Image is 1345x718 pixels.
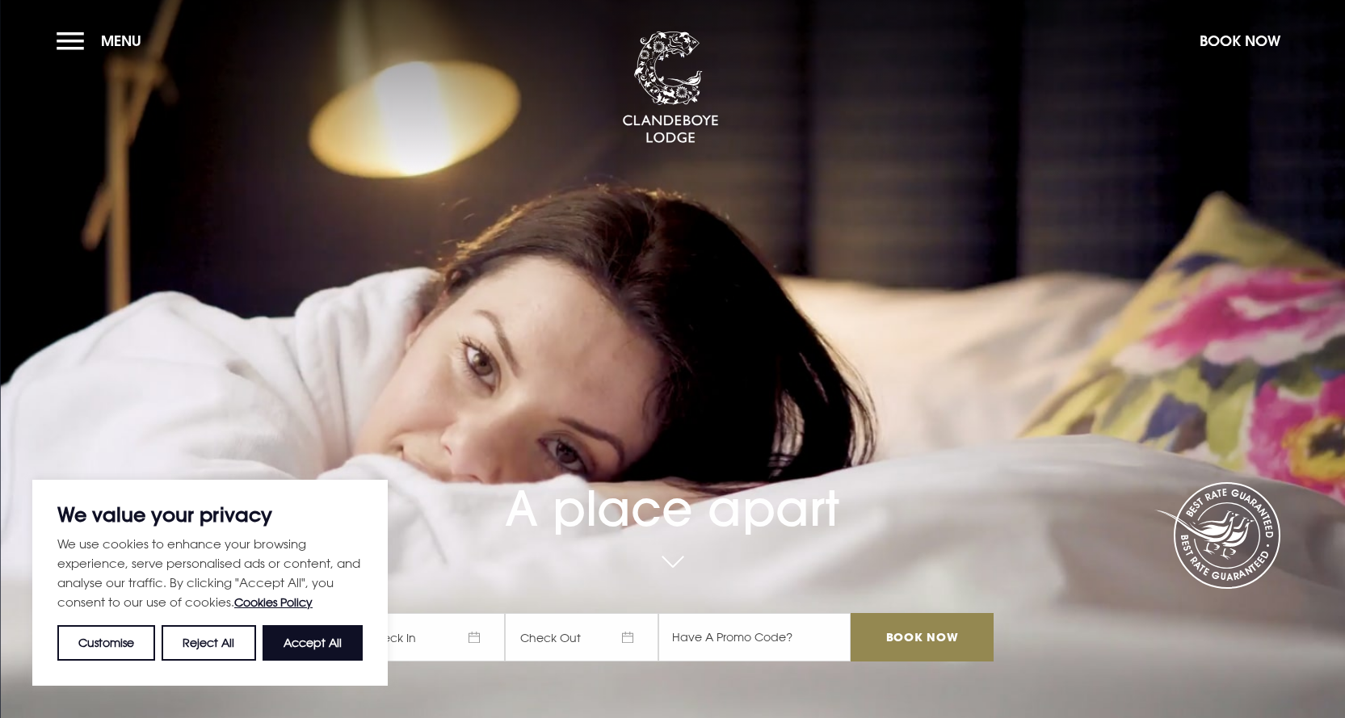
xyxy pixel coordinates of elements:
a: Cookies Policy [234,595,313,609]
button: Menu [57,23,149,58]
div: We value your privacy [32,480,388,686]
span: Check Out [505,613,658,661]
button: Accept All [263,625,363,661]
button: Customise [57,625,155,661]
span: Menu [101,31,141,50]
p: We use cookies to enhance your browsing experience, serve personalised ads or content, and analys... [57,534,363,612]
h1: A place apart [351,436,993,537]
span: Check In [351,613,505,661]
button: Reject All [162,625,255,661]
p: We value your privacy [57,505,363,524]
input: Have A Promo Code? [658,613,851,661]
img: Clandeboye Lodge [622,31,719,145]
input: Book Now [851,613,993,661]
button: Book Now [1192,23,1288,58]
